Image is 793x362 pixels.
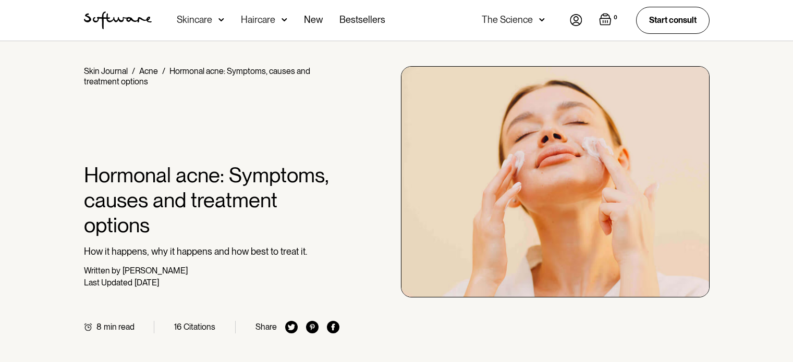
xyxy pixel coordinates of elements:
div: Written by [84,266,120,276]
div: Skincare [177,15,212,25]
div: 0 [612,13,619,22]
div: / [132,66,135,76]
div: Citations [184,322,215,332]
div: min read [104,322,135,332]
img: arrow down [539,15,545,25]
div: [PERSON_NAME] [123,266,188,276]
img: arrow down [282,15,287,25]
img: pinterest icon [306,321,319,333]
a: Skin Journal [84,66,128,76]
h1: Hormonal acne: Symptoms, causes and treatment options [84,163,340,238]
img: Software Logo [84,11,152,29]
div: Last Updated [84,278,132,288]
a: Start consult [636,7,710,33]
div: [DATE] [135,278,159,288]
p: How it happens, why it happens and how best to treat it. [84,246,340,257]
div: The Science [482,15,533,25]
a: Open cart [599,13,619,28]
div: / [162,66,165,76]
div: 8 [96,322,102,332]
a: Acne [139,66,158,76]
a: home [84,11,152,29]
div: 16 [174,322,181,332]
img: twitter icon [285,321,298,333]
div: Haircare [241,15,275,25]
img: facebook icon [327,321,339,333]
div: Share [255,322,277,332]
img: arrow down [218,15,224,25]
div: Hormonal acne: Symptoms, causes and treatment options [84,66,310,86]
